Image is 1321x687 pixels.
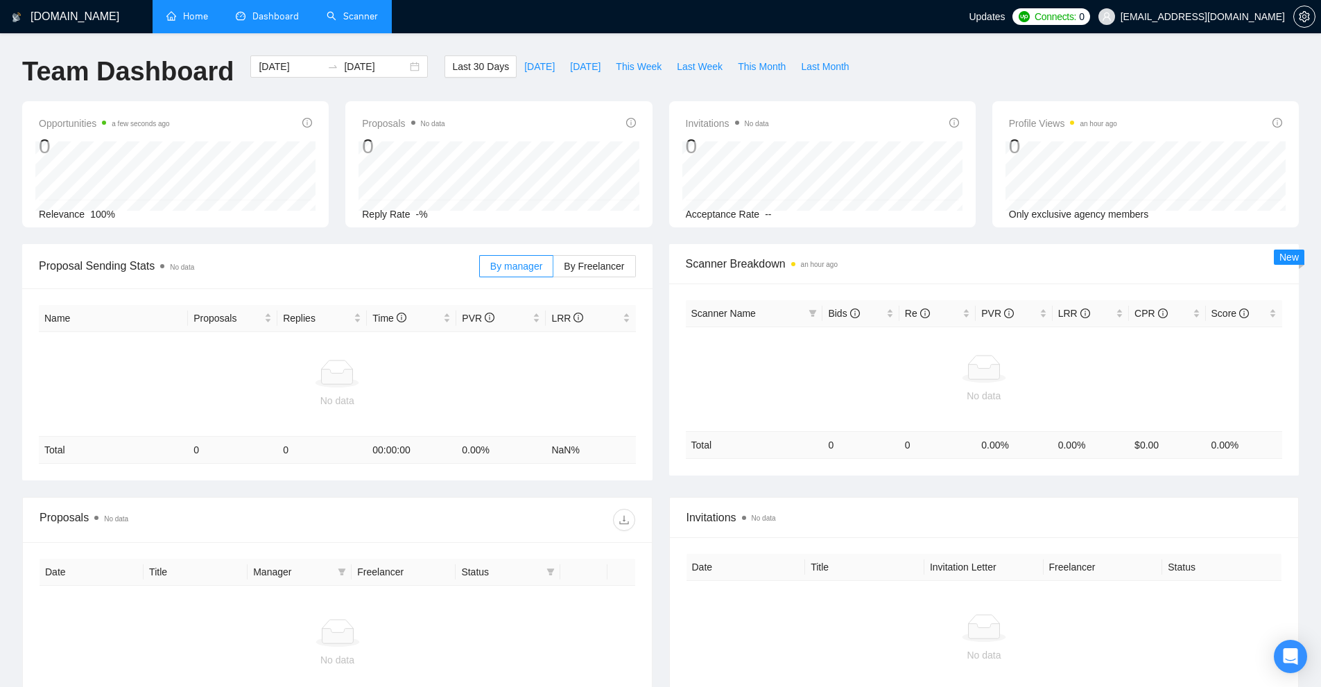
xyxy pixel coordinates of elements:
[981,308,1014,319] span: PVR
[1293,6,1315,28] button: setting
[252,10,299,22] span: Dashboard
[166,10,208,22] a: homeHome
[608,55,669,78] button: This Week
[677,59,723,74] span: Last Week
[1162,554,1281,581] th: Status
[1102,12,1112,21] span: user
[752,514,776,522] span: No data
[490,261,542,272] span: By manager
[546,568,555,576] span: filter
[327,10,378,22] a: searchScanner
[809,309,817,318] span: filter
[302,118,312,128] span: info-circle
[259,59,322,74] input: Start date
[461,564,540,580] span: Status
[1035,9,1076,24] span: Connects:
[104,515,128,523] span: No data
[544,562,558,582] span: filter
[1158,308,1168,318] span: info-circle
[613,509,635,531] button: download
[730,55,793,78] button: This Month
[416,209,428,220] span: -%
[924,554,1044,581] th: Invitation Letter
[1009,115,1117,132] span: Profile Views
[687,554,806,581] th: Date
[793,55,856,78] button: Last Month
[1272,118,1282,128] span: info-circle
[1080,120,1116,128] time: an hour ago
[524,59,555,74] span: [DATE]
[283,311,351,326] span: Replies
[976,431,1052,458] td: 0.00 %
[969,11,1005,22] span: Updates
[397,313,406,322] span: info-circle
[626,118,636,128] span: info-circle
[517,55,562,78] button: [DATE]
[51,652,624,668] div: No data
[22,55,234,88] h1: Team Dashboard
[277,305,367,332] th: Replies
[850,308,860,318] span: info-circle
[1206,431,1282,458] td: 0.00 %
[338,568,346,576] span: filter
[112,120,169,128] time: a few seconds ago
[1080,308,1090,318] span: info-circle
[573,313,583,322] span: info-circle
[248,559,352,586] th: Manager
[920,308,930,318] span: info-circle
[40,509,337,531] div: Proposals
[686,115,769,132] span: Invitations
[905,308,930,319] span: Re
[362,115,444,132] span: Proposals
[1009,133,1117,159] div: 0
[39,133,170,159] div: 0
[546,437,635,464] td: NaN %
[39,257,479,275] span: Proposal Sending Stats
[1294,11,1315,22] span: setting
[144,559,248,586] th: Title
[686,255,1283,272] span: Scanner Breakdown
[44,393,630,408] div: No data
[188,437,277,464] td: 0
[822,431,899,458] td: 0
[253,564,332,580] span: Manager
[1053,431,1129,458] td: 0.00 %
[1044,554,1163,581] th: Freelancer
[1009,209,1149,220] span: Only exclusive agency members
[1019,11,1030,22] img: upwork-logo.png
[1079,9,1085,24] span: 0
[1279,252,1299,263] span: New
[188,305,277,332] th: Proposals
[686,431,823,458] td: Total
[462,313,494,324] span: PVR
[193,311,261,326] span: Proposals
[335,562,349,582] span: filter
[828,308,859,319] span: Bids
[39,115,170,132] span: Opportunities
[362,133,444,159] div: 0
[614,514,634,525] span: download
[1239,308,1249,318] span: info-circle
[669,55,730,78] button: Last Week
[801,261,838,268] time: an hour ago
[327,61,338,72] span: swap-right
[686,133,769,159] div: 0
[39,437,188,464] td: Total
[745,120,769,128] span: No data
[686,209,760,220] span: Acceptance Rate
[327,61,338,72] span: to
[616,59,662,74] span: This Week
[1293,11,1315,22] a: setting
[40,559,144,586] th: Date
[236,11,245,21] span: dashboard
[372,313,406,324] span: Time
[362,209,410,220] span: Reply Rate
[806,303,820,324] span: filter
[456,437,546,464] td: 0.00 %
[687,509,1282,526] span: Invitations
[352,559,456,586] th: Freelancer
[801,59,849,74] span: Last Month
[367,437,456,464] td: 00:00:00
[1004,308,1014,318] span: info-circle
[444,55,517,78] button: Last 30 Days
